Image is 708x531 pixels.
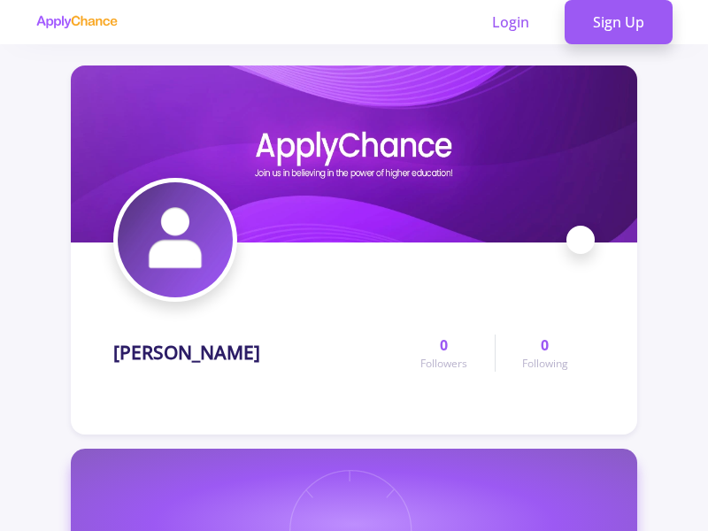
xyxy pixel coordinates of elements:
img: Iraj Kianfard cover image [71,65,637,242]
img: Iraj Kianfard avatar [118,182,233,297]
span: 0 [541,335,549,356]
span: 0 [440,335,448,356]
a: 0Following [495,335,595,372]
img: applychance logo text only [35,15,118,29]
span: Following [522,356,568,372]
h1: [PERSON_NAME] [113,342,260,364]
span: Followers [420,356,467,372]
a: 0Followers [394,335,494,372]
